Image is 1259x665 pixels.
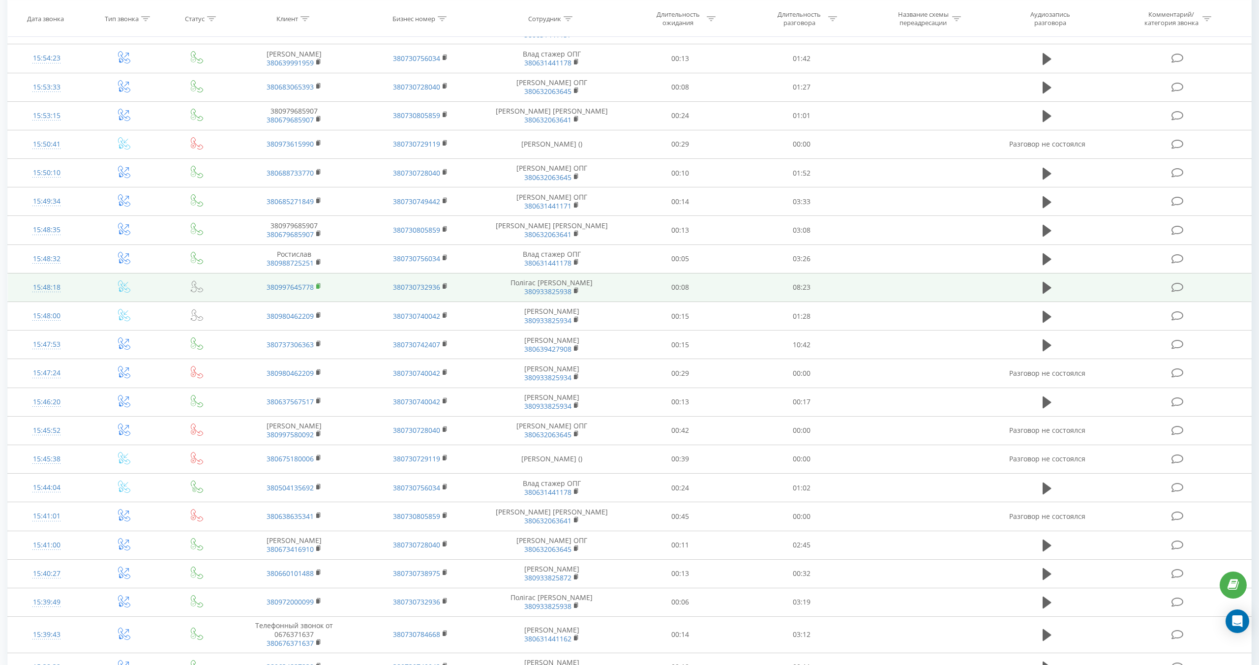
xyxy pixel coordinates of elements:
[524,344,571,354] a: 380639427908
[393,225,440,235] a: 380730805859
[483,273,620,302] td: Полігас [PERSON_NAME]
[620,474,741,502] td: 00:24
[741,302,863,331] td: 01:28
[231,44,358,73] td: [PERSON_NAME]
[1009,512,1085,521] span: Разговор не состоялся
[393,111,440,120] a: 380730805859
[267,483,314,492] a: 380504135692
[483,130,620,158] td: [PERSON_NAME] ()
[393,540,440,549] a: 380730728040
[393,512,440,521] a: 380730805859
[393,311,440,321] a: 380730740042
[741,588,863,616] td: 03:19
[267,282,314,292] a: 380997645778
[267,168,314,178] a: 380688733770
[483,388,620,416] td: [PERSON_NAME]
[620,273,741,302] td: 00:08
[741,244,863,273] td: 03:26
[741,445,863,473] td: 00:00
[105,14,139,23] div: Тип звонка
[393,454,440,463] a: 380730729119
[1009,139,1085,149] span: Разговор не состоялся
[483,588,620,616] td: Полігас [PERSON_NAME]
[393,168,440,178] a: 380730728040
[524,373,571,382] a: 380933825934
[524,487,571,497] a: 380631441178
[620,559,741,588] td: 00:13
[393,597,440,606] a: 380730732936
[267,258,314,268] a: 380988725251
[231,531,358,559] td: [PERSON_NAME]
[267,544,314,554] a: 380673416910
[524,201,571,211] a: 380631441171
[393,425,440,435] a: 380730728040
[741,416,863,445] td: 00:00
[392,14,435,23] div: Бизнес номер
[483,416,620,445] td: [PERSON_NAME] ОПГ
[393,340,440,349] a: 380730742407
[620,359,741,388] td: 00:29
[1009,425,1085,435] span: Разговор не состоялся
[741,617,863,653] td: 03:12
[483,159,620,187] td: [PERSON_NAME] ОПГ
[620,187,741,216] td: 00:14
[393,397,440,406] a: 380730740042
[620,502,741,531] td: 00:45
[483,44,620,73] td: Влад стажер ОПГ
[620,216,741,244] td: 00:13
[393,483,440,492] a: 380730756034
[741,73,863,101] td: 01:27
[741,474,863,502] td: 01:02
[652,10,704,27] div: Длительность ожидания
[18,106,76,125] div: 15:53:15
[483,216,620,244] td: [PERSON_NAME] [PERSON_NAME]
[267,454,314,463] a: 380675180006
[483,531,620,559] td: [PERSON_NAME] ОПГ
[483,73,620,101] td: [PERSON_NAME] ОПГ
[1142,10,1200,27] div: Комментарий/категория звонка
[773,10,826,27] div: Длительность разговора
[524,401,571,411] a: 380933825934
[1019,10,1082,27] div: Аудиозапись разговора
[267,230,314,239] a: 380679685907
[231,101,358,130] td: 380979685907
[524,430,571,439] a: 380632063645
[267,512,314,521] a: 380638635341
[231,216,358,244] td: 380979685907
[524,230,571,239] a: 380632063641
[483,559,620,588] td: [PERSON_NAME]
[483,445,620,473] td: [PERSON_NAME] ()
[18,278,76,297] div: 15:48:18
[18,192,76,211] div: 15:49:34
[620,388,741,416] td: 00:13
[267,58,314,67] a: 380639991959
[483,502,620,531] td: [PERSON_NAME] [PERSON_NAME]
[18,335,76,354] div: 15:47:53
[741,216,863,244] td: 03:08
[267,115,314,124] a: 380679685907
[620,73,741,101] td: 00:08
[393,139,440,149] a: 380730729119
[231,617,358,653] td: Телефонный звонок от 0676371637
[741,502,863,531] td: 00:00
[620,244,741,273] td: 00:05
[741,273,863,302] td: 08:23
[524,173,571,182] a: 380632063645
[267,311,314,321] a: 380980462209
[528,14,561,23] div: Сотрудник
[524,634,571,643] a: 380631441162
[276,14,298,23] div: Клиент
[741,388,863,416] td: 00:17
[27,14,64,23] div: Дата звонка
[267,82,314,91] a: 380683065393
[620,159,741,187] td: 00:10
[18,393,76,412] div: 15:46:20
[620,531,741,559] td: 00:11
[231,416,358,445] td: [PERSON_NAME]
[524,602,571,611] a: 380933825938
[741,331,863,359] td: 10:42
[18,49,76,68] div: 15:54:23
[393,254,440,263] a: 380730756034
[483,359,620,388] td: [PERSON_NAME]
[18,135,76,154] div: 15:50:41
